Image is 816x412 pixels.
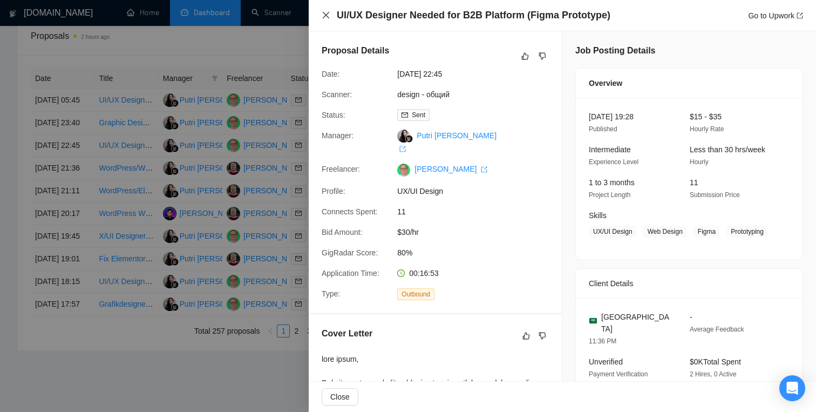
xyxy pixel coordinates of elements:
[322,90,352,99] span: Scanner:
[726,226,768,238] span: Prototyping
[748,11,803,20] a: Go to Upworkexport
[397,164,410,177] img: c1IGYIjFuGuK-tj5P-vxTyrFujTlPAqDbaRlTKw65lCbWlQsmzgeEAypciEX2ow22a
[690,357,741,366] span: $0K Total Spent
[397,288,434,300] span: Outbound
[330,391,350,403] span: Close
[322,327,372,340] h5: Cover Letter
[322,44,389,57] h5: Proposal Details
[536,50,549,63] button: dislike
[779,375,805,401] div: Open Intercom Messenger
[539,52,546,60] span: dislike
[521,52,529,60] span: like
[690,178,698,187] span: 11
[397,90,450,99] a: design - общий
[536,329,549,342] button: dislike
[589,317,597,325] img: 🇸🇦
[397,185,559,197] span: UX/UI Design
[322,70,339,78] span: Date:
[322,248,378,257] span: GigRadar Score:
[397,247,559,259] span: 80%
[589,178,635,187] span: 1 to 3 months
[589,158,638,166] span: Experience Level
[589,337,616,345] span: 11:36 PM
[690,191,740,199] span: Submission Price
[402,112,408,118] span: mail
[589,125,617,133] span: Published
[322,269,379,278] span: Application Time:
[397,226,559,238] span: $30/hr
[399,146,406,152] span: export
[539,332,546,340] span: dislike
[589,269,790,298] div: Client Details
[589,191,630,199] span: Project Length
[693,226,720,238] span: Figma
[322,165,360,173] span: Freelancer:
[322,228,363,237] span: Bid Amount:
[589,211,607,220] span: Skills
[409,269,439,278] span: 00:16:53
[397,68,559,80] span: [DATE] 22:45
[690,326,744,333] span: Average Feedback
[589,77,622,89] span: Overview
[414,165,487,173] a: [PERSON_NAME] export
[601,311,672,335] span: [GEOGRAPHIC_DATA]
[322,11,330,20] button: Close
[322,388,358,406] button: Close
[589,357,623,366] span: Unverified
[690,145,765,154] span: Less than 30 hrs/week
[405,135,413,143] img: gigradar-bm.png
[690,370,737,378] span: 2 Hires, 0 Active
[690,125,724,133] span: Hourly Rate
[481,166,487,173] span: export
[690,158,709,166] span: Hourly
[690,313,692,321] span: -
[337,9,610,22] h4: UI/UX Designer Needed for B2B Platform (Figma Prototype)
[322,131,353,140] span: Manager:
[322,207,378,216] span: Connects Spent:
[397,131,497,153] a: Putri [PERSON_NAME] export
[519,50,532,63] button: like
[690,112,722,121] span: $15 - $35
[797,12,803,19] span: export
[322,11,330,19] span: close
[589,370,648,378] span: Payment Verification
[412,111,425,119] span: Sent
[397,206,559,218] span: 11
[575,44,655,57] h5: Job Posting Details
[322,111,345,119] span: Status:
[589,145,631,154] span: Intermediate
[322,289,340,298] span: Type:
[643,226,687,238] span: Web Design
[397,269,405,277] span: clock-circle
[522,332,530,340] span: like
[589,226,637,238] span: UX/UI Design
[322,187,345,195] span: Profile:
[520,329,533,342] button: like
[589,112,634,121] span: [DATE] 19:28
